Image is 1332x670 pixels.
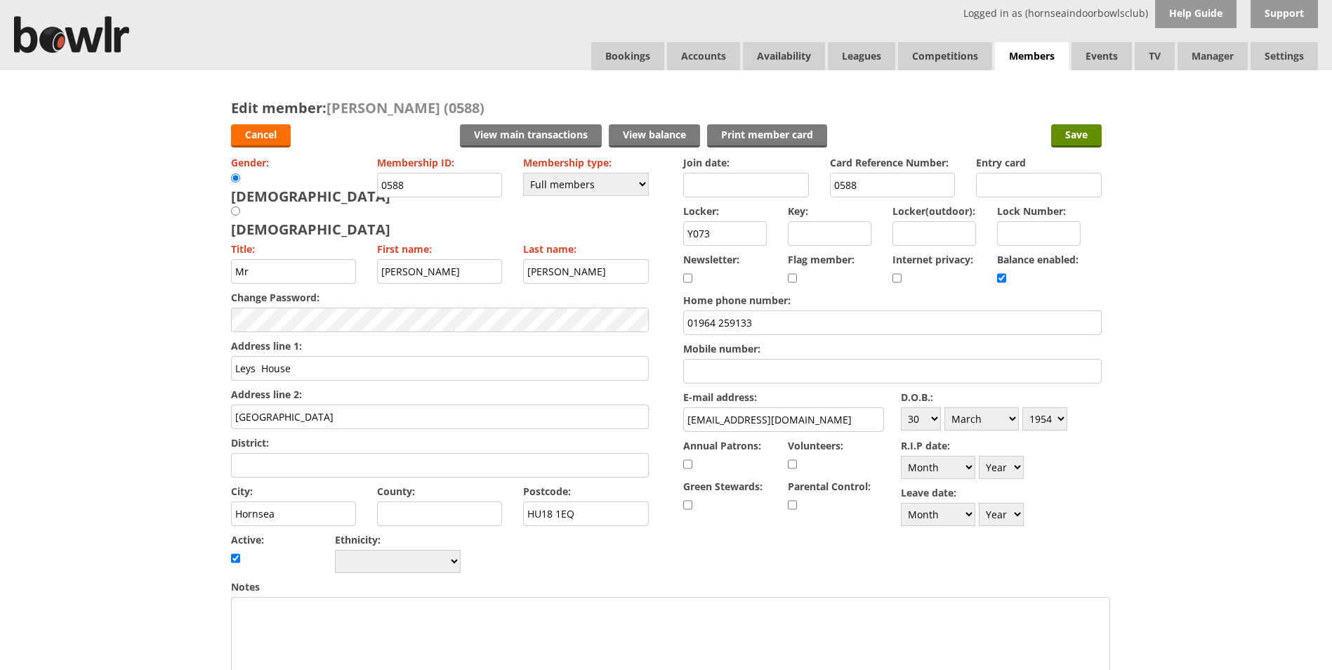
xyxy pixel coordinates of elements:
[901,486,1102,499] label: Leave date:
[683,480,779,493] label: Green Stewards:
[898,42,992,70] a: Competitions
[231,156,357,169] label: Gender:
[683,439,779,452] label: Annual Patrons:
[683,253,788,266] label: Newsletter:
[901,439,1102,452] label: R.I.P date:
[377,485,503,498] label: County:
[667,42,740,70] span: Accounts
[743,42,825,70] a: Availability
[609,124,700,147] a: View balance
[683,204,767,218] label: Locker:
[231,291,649,304] label: Change Password:
[231,242,357,256] label: Title:
[231,124,291,147] a: Cancel
[976,156,1102,169] label: Entry card
[231,580,1102,593] label: Notes
[231,436,649,449] label: District:
[892,253,997,266] label: Internet privacy:
[788,204,871,218] label: Key:
[1178,42,1248,70] span: Manager
[901,390,1102,404] label: D.O.B.:
[683,390,884,404] label: E-mail address:
[892,204,976,218] label: Locker(outdoor):
[231,388,649,401] label: Address line 2:
[231,206,390,239] div: [DEMOGRAPHIC_DATA]
[231,533,336,546] label: Active:
[828,42,895,70] a: Leagues
[1135,42,1175,70] span: TV
[683,294,1101,307] label: Home phone number:
[231,173,390,206] div: [DEMOGRAPHIC_DATA]
[1071,42,1132,70] a: Events
[231,485,357,498] label: City:
[1251,42,1318,70] span: Settings
[231,339,649,353] label: Address line 1:
[377,156,503,169] label: Membership ID:
[683,156,809,169] label: Join date:
[788,480,884,493] label: Parental Control:
[327,98,484,117] span: [PERSON_NAME] (0588)
[1051,124,1102,147] input: Save
[523,242,649,256] label: Last name:
[460,124,602,147] a: View main transactions
[591,42,664,70] a: Bookings
[997,253,1102,266] label: Balance enabled:
[683,342,1101,355] label: Mobile number:
[995,42,1069,71] span: Members
[707,124,827,147] a: Print member card
[377,242,503,256] label: First name:
[788,439,884,452] label: Volunteers:
[523,485,649,498] label: Postcode:
[830,156,956,169] label: Card Reference Number:
[523,156,649,169] label: Membership type:
[335,533,461,546] label: Ethnicity:
[788,253,892,266] label: Flag member:
[997,204,1081,218] label: Lock Number:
